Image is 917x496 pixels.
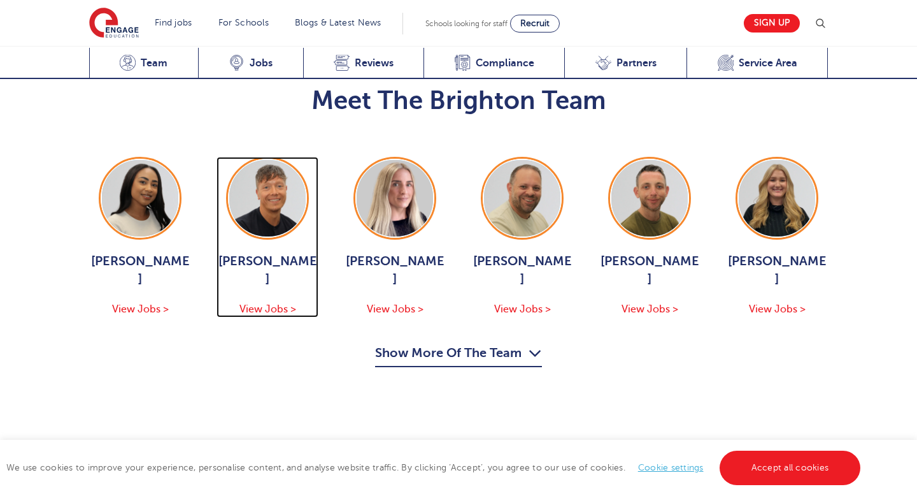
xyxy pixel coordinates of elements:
a: [PERSON_NAME] View Jobs > [217,157,318,317]
span: [PERSON_NAME] [471,252,573,288]
a: [PERSON_NAME] View Jobs > [726,157,828,317]
img: Megan Parsons [357,160,433,237]
a: [PERSON_NAME] View Jobs > [344,157,446,317]
span: We use cookies to improve your experience, personalise content, and analyse website traffic. By c... [6,463,864,472]
a: Cookie settings [638,463,704,472]
img: Engage Education [89,8,139,40]
span: [PERSON_NAME] [217,252,318,288]
h2: Meet The Brighton Team [89,85,828,116]
a: Find jobs [155,18,192,27]
a: Partners [564,48,686,79]
img: Gemma White [739,160,815,237]
span: View Jobs > [749,303,806,315]
a: [PERSON_NAME] View Jobs > [599,157,700,317]
span: Team [141,57,167,69]
span: Reviews [355,57,394,69]
span: View Jobs > [494,303,551,315]
a: Jobs [198,48,303,79]
a: Service Area [686,48,828,79]
a: For Schools [218,18,269,27]
span: Partners [616,57,657,69]
span: Schools looking for staff [425,19,508,28]
span: Jobs [250,57,273,69]
span: [PERSON_NAME] [89,252,191,288]
a: Sign up [744,14,800,33]
a: Compliance [423,48,564,79]
span: [PERSON_NAME] [726,252,828,288]
span: Service Area [739,57,797,69]
span: [PERSON_NAME] [599,252,700,288]
span: View Jobs > [112,303,169,315]
a: [PERSON_NAME] View Jobs > [89,157,191,317]
span: Compliance [476,57,534,69]
span: Recruit [520,18,550,28]
a: Recruit [510,15,560,33]
a: Reviews [303,48,424,79]
a: Blogs & Latest News [295,18,381,27]
img: Aaron Blackwell [229,160,306,237]
img: Paul Tricker [484,160,560,237]
span: [PERSON_NAME] [344,252,446,288]
img: Ryan Simmons [611,160,688,237]
a: Team [89,48,198,79]
a: [PERSON_NAME] View Jobs > [471,157,573,317]
button: Show More Of The Team [375,343,542,367]
span: View Jobs > [367,303,423,315]
a: Accept all cookies [720,451,861,485]
span: View Jobs > [622,303,678,315]
span: View Jobs > [239,303,296,315]
img: Mia Menson [102,160,178,237]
